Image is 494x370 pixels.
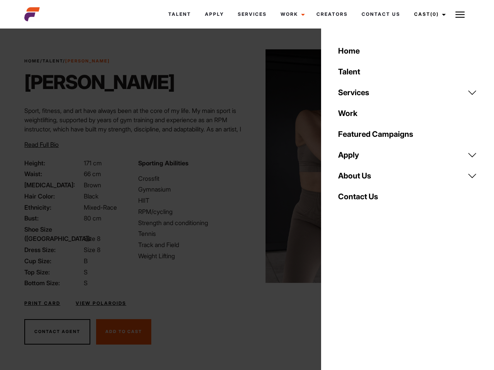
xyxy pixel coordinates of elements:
[138,159,188,167] strong: Sporting Abilities
[24,203,82,212] span: Ethnicity:
[84,192,98,200] span: Black
[333,124,482,145] a: Featured Campaigns
[24,140,59,149] button: Read Full Bio
[24,319,90,345] button: Contact Agent
[198,4,231,25] a: Apply
[138,185,242,194] li: Gymnasium
[333,186,482,207] a: Contact Us
[24,256,82,266] span: Cup Size:
[407,4,450,25] a: Cast(0)
[84,279,88,287] span: S
[24,106,242,152] p: Sport, fitness, and art have always been at the core of my life. My main sport is weightlifting, ...
[84,159,102,167] span: 171 cm
[24,214,82,223] span: Bust:
[138,229,242,238] li: Tennis
[24,278,82,288] span: Bottom Size:
[333,103,482,124] a: Work
[24,58,110,64] span: / /
[274,4,310,25] a: Work
[96,319,151,345] button: Add To Cast
[76,300,126,307] a: View Polaroids
[24,267,82,277] span: Top Size:
[430,11,439,17] span: (0)
[84,257,88,265] span: B
[24,58,40,64] a: Home
[138,207,242,216] li: RPM/cycling
[24,300,60,307] a: Print Card
[310,4,355,25] a: Creators
[24,141,59,148] span: Read Full Bio
[24,245,82,254] span: Dress Size:
[84,203,117,211] span: Mixed-Race
[84,214,102,222] span: 80 cm
[138,240,242,249] li: Track and Field
[24,192,82,201] span: Hair Color:
[333,40,482,61] a: Home
[138,218,242,227] li: Strength and conditioning
[105,329,142,334] span: Add To Cast
[138,174,242,183] li: Crossfit
[138,196,242,205] li: HIIT
[355,4,407,25] a: Contact Us
[24,158,82,168] span: Height:
[84,246,100,254] span: Size 8
[84,268,88,276] span: S
[65,58,110,64] strong: [PERSON_NAME]
[24,180,82,190] span: [MEDICAL_DATA]:
[24,225,82,243] span: Shoe Size ([GEOGRAPHIC_DATA]):
[333,145,482,165] a: Apply
[231,4,274,25] a: Services
[333,82,482,103] a: Services
[84,181,101,189] span: Brown
[24,169,82,178] span: Waist:
[84,235,100,242] span: Size 8
[138,251,242,261] li: Weight Lifting
[42,58,63,64] a: Talent
[161,4,198,25] a: Talent
[455,10,465,19] img: Burger icon
[84,170,101,178] span: 66 cm
[24,71,174,94] h1: [PERSON_NAME]
[333,165,482,186] a: About Us
[24,7,40,22] img: cropped-aefm-brand-fav-22-square.png
[333,61,482,82] a: Talent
